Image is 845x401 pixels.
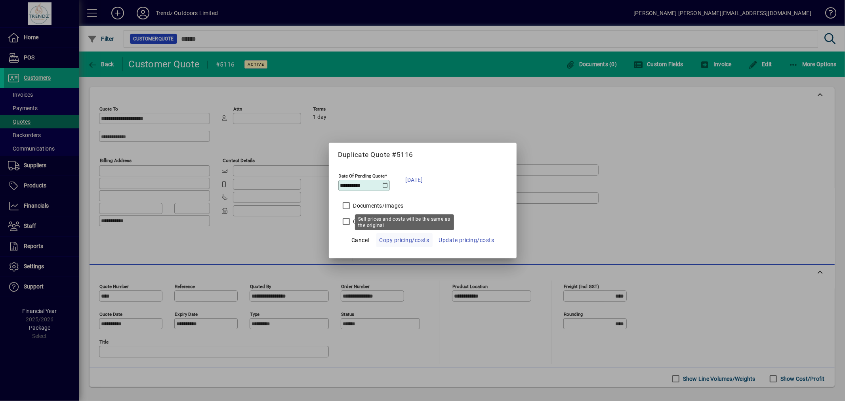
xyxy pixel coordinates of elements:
h5: Duplicate Quote #5116 [338,151,507,159]
button: [DATE] [402,170,427,190]
button: Update pricing/costs [436,233,498,247]
mat-label: Date Of Pending Quote [339,173,385,179]
span: Copy pricing/costs [380,235,429,245]
span: Cancel [351,235,369,245]
button: Copy pricing/costs [376,233,433,247]
label: Documents/Images [352,202,404,210]
span: [DATE] [406,175,423,185]
div: Sell prices and costs will be the same as the original [355,214,454,230]
button: Cancel [348,233,373,247]
span: Update pricing/costs [439,235,494,245]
